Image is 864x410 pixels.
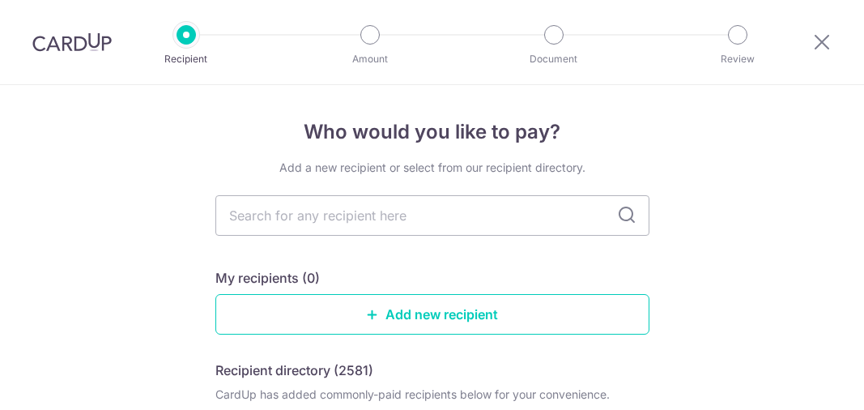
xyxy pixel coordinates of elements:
div: CardUp has added commonly-paid recipients below for your convenience. [215,387,649,403]
p: Review [678,51,798,67]
div: Add a new recipient or select from our recipient directory. [215,160,649,176]
h4: Who would you like to pay? [215,117,649,147]
p: Recipient [126,51,246,67]
input: Search for any recipient here [215,195,649,236]
p: Amount [310,51,430,67]
h5: Recipient directory (2581) [215,361,373,380]
p: Document [494,51,614,67]
h5: My recipients (0) [215,268,320,288]
iframe: Opens a widget where you can find more information [760,361,848,402]
img: CardUp [32,32,112,52]
a: Add new recipient [215,294,649,335]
